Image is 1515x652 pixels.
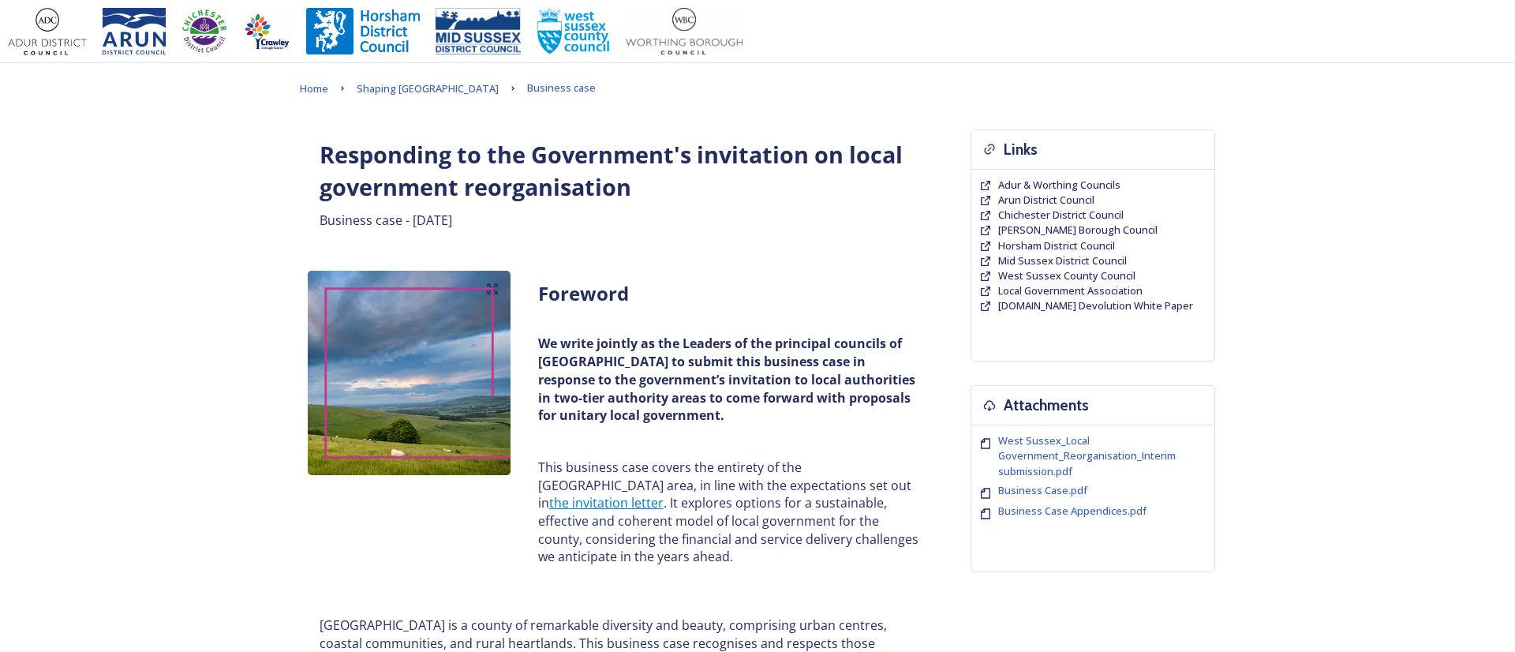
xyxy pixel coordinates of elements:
[306,8,420,55] img: Horsham%20DC%20Logo.jpg
[357,81,499,96] span: Shaping [GEOGRAPHIC_DATA]
[998,223,1158,238] a: [PERSON_NAME] Borough Council
[357,79,499,98] a: Shaping [GEOGRAPHIC_DATA]
[320,212,919,230] p: Business case - [DATE]
[998,298,1193,313] a: [DOMAIN_NAME] Devolution White Paper
[998,504,1147,518] span: Business Case Appendices.pdf
[538,459,919,566] p: This business case covers the entirety of the [GEOGRAPHIC_DATA] area, in line with the expectatio...
[626,8,743,55] img: Worthing_Adur%20%281%29.jpg
[998,298,1193,313] span: [DOMAIN_NAME] Devolution White Paper
[998,268,1135,283] a: West Sussex County Council
[998,483,1087,497] span: Business Case.pdf
[998,283,1143,298] span: Local Government Association
[436,8,521,55] img: 150ppimsdc%20logo%20blue.png
[538,335,918,424] strong: We write jointly as the Leaders of the principal councils of [GEOGRAPHIC_DATA] to submit this bus...
[1004,138,1038,161] h3: Links
[998,238,1115,253] span: Horsham District Council
[998,253,1127,268] span: Mid Sussex District Council
[300,81,328,96] span: Home
[549,494,664,511] a: the invitation letter
[8,8,87,55] img: Adur%20logo%20%281%29.jpeg
[103,8,166,55] img: Arun%20District%20Council%20logo%20blue%20CMYK.jpg
[998,193,1094,208] a: Arun District Council
[998,178,1120,192] span: Adur & Worthing Councils
[320,139,908,202] strong: Responding to the Government's invitation on local government reorganisation
[1004,394,1089,417] h3: Attachments
[998,253,1127,268] a: Mid Sussex District Council
[527,81,596,95] span: Business case
[998,208,1124,223] a: Chichester District Council
[538,280,629,306] strong: Foreword
[181,8,227,55] img: CDC%20Logo%20-%20you%20may%20have%20a%20better%20version.jpg
[998,193,1094,207] span: Arun District Council
[243,8,290,55] img: Crawley%20BC%20logo.jpg
[998,283,1143,298] a: Local Government Association
[300,79,328,98] a: Home
[998,238,1115,253] a: Horsham District Council
[998,433,1176,478] span: West Sussex_Local Government_Reorganisation_Interim submission.pdf
[998,178,1120,193] a: Adur & Worthing Councils
[998,268,1135,283] span: West Sussex County Council
[537,8,611,55] img: WSCCPos-Spot-25mm.jpg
